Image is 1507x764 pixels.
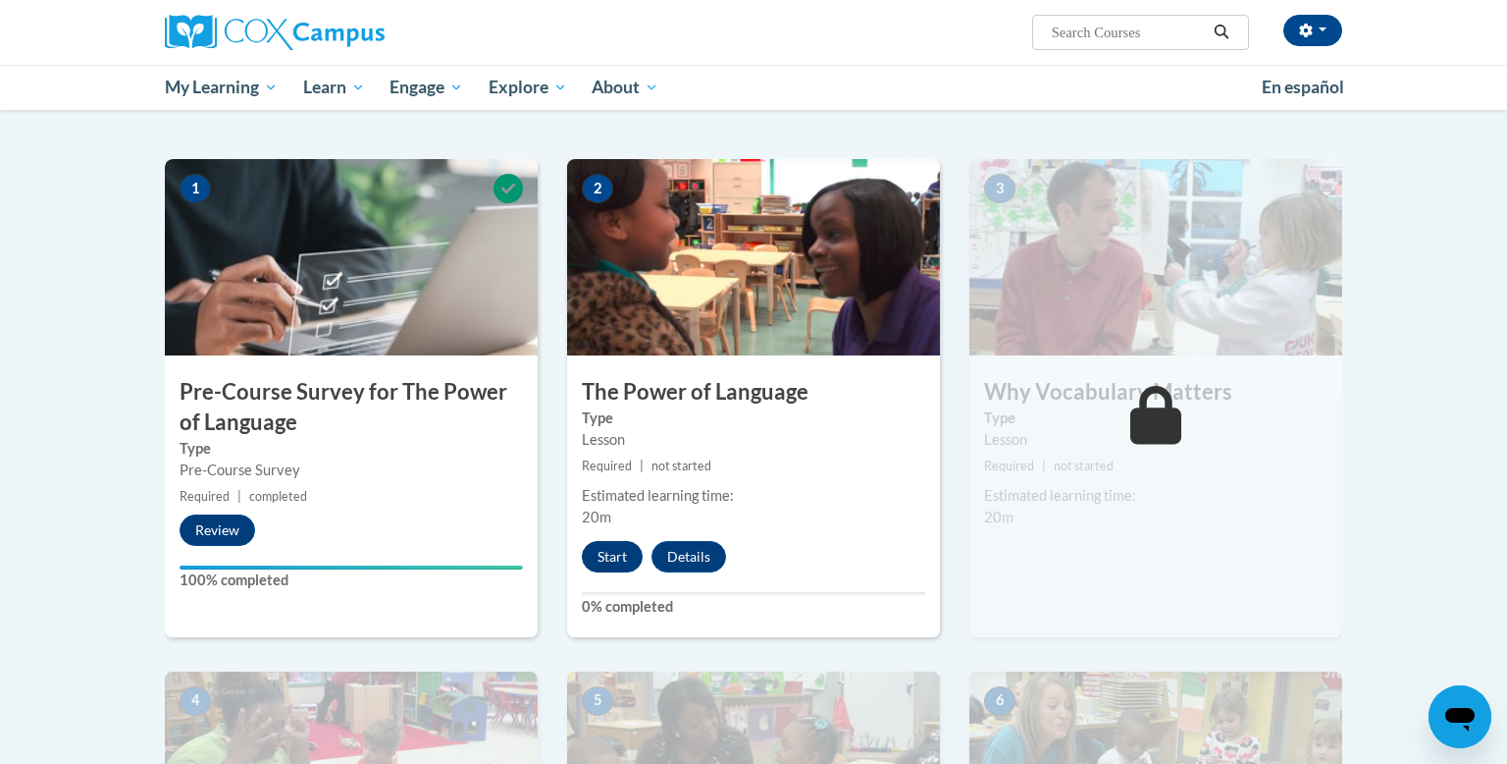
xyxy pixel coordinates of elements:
span: 5 [582,686,613,716]
button: Start [582,541,643,573]
span: About [592,76,658,99]
span: Required [582,459,632,473]
a: My Learning [152,65,290,110]
div: Lesson [984,429,1327,451]
h3: Why Vocabulary Matters [969,377,1342,408]
button: Details [651,541,726,573]
label: Type [984,408,1327,429]
button: Search [1207,21,1236,44]
span: 6 [984,686,1015,716]
img: Course Image [165,159,538,355]
span: En español [1262,77,1344,97]
span: 3 [984,174,1015,203]
span: My Learning [165,76,278,99]
h3: The Power of Language [567,377,940,408]
label: Type [582,408,925,429]
button: Account Settings [1283,15,1342,46]
span: not started [1054,459,1114,473]
span: 1 [180,174,211,203]
img: Cox Campus [165,15,385,50]
input: Search Courses [1050,21,1207,44]
h3: Pre-Course Survey for The Power of Language [165,377,538,438]
span: 20m [582,509,611,525]
span: Engage [390,76,463,99]
iframe: Button to launch messaging window [1429,685,1491,748]
a: Engage [377,65,476,110]
span: 2 [582,174,613,203]
img: Course Image [567,159,940,355]
span: | [1042,459,1046,473]
label: Type [180,438,523,460]
span: Explore [489,76,567,99]
span: Required [984,459,1034,473]
span: completed [249,489,307,504]
a: About [580,65,672,110]
a: Cox Campus [165,15,538,50]
span: Learn [303,76,365,99]
div: Your progress [180,566,523,570]
span: not started [651,459,711,473]
span: 4 [180,686,211,716]
div: Estimated learning time: [582,485,925,507]
label: 100% completed [180,570,523,591]
a: Explore [476,65,580,110]
div: Pre-Course Survey [180,460,523,481]
div: Estimated learning time: [984,485,1327,507]
div: Main menu [135,65,1372,110]
span: Required [180,489,230,504]
span: | [640,459,644,473]
button: Review [180,515,255,546]
span: | [237,489,241,504]
a: Learn [290,65,378,110]
a: En español [1249,67,1357,108]
img: Course Image [969,159,1342,355]
label: 0% completed [582,596,925,618]
div: Lesson [582,429,925,451]
span: 20m [984,509,1013,525]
